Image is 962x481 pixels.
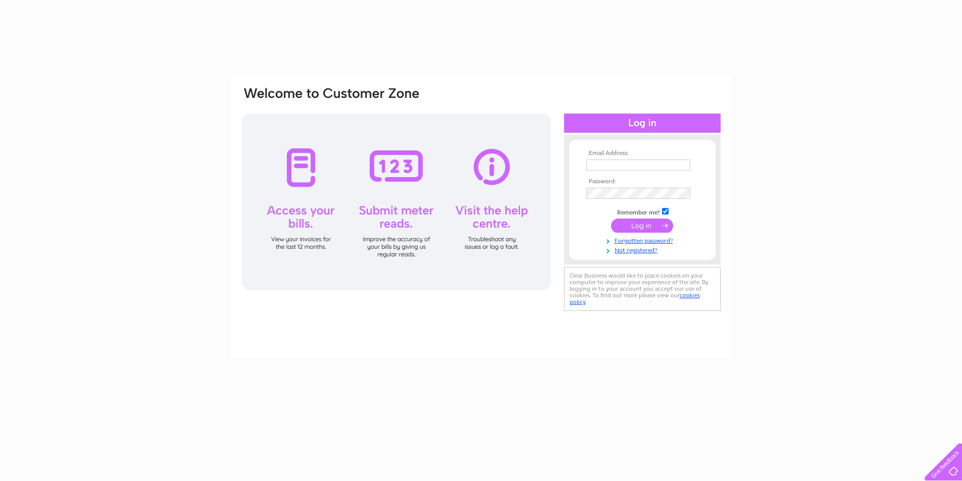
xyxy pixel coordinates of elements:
[564,267,721,311] div: Clear Business would like to place cookies on your computer to improve your experience of the sit...
[586,245,701,254] a: Not registered?
[611,219,673,233] input: Submit
[586,235,701,245] a: Forgotten password?
[584,178,701,185] th: Password:
[570,292,700,305] a: cookies policy
[584,206,701,217] td: Remember me?
[584,150,701,157] th: Email Address:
